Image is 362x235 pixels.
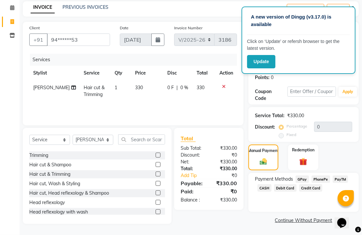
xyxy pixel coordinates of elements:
div: Payable: [176,179,209,187]
span: PayTM [333,175,348,183]
div: Hair cut, Head reflexology & Shampoo [29,190,109,197]
div: ₹330.00 [209,197,242,203]
button: Create New [287,4,324,14]
input: Search or Scan [118,134,165,145]
span: Total [181,135,196,142]
div: ₹0 [209,187,242,195]
label: Client [29,25,40,31]
div: ₹330.00 [209,165,242,172]
div: ₹0 [214,172,242,179]
label: Date [120,25,129,31]
th: Stylist [29,66,80,80]
div: ₹0 [209,152,242,159]
p: A new version of Dingg (v3.17.0) is available [251,13,346,28]
th: Action [216,66,237,80]
button: Apply [339,87,357,97]
div: ₹330.00 [287,112,304,119]
span: 0 % [180,84,188,91]
div: Balance : [176,197,209,203]
th: Price [132,66,164,80]
span: 330 [197,85,204,90]
div: Hair cut & Trimming [29,171,70,178]
span: Hair cut & Trimming [84,85,104,97]
div: Hair cut, Wash & Styling [29,180,80,187]
span: | [176,84,178,91]
button: Update [247,55,275,68]
label: Invoice Number [174,25,202,31]
span: GPay [296,175,309,183]
label: Redemption [292,147,314,153]
div: Paid: [176,187,209,195]
div: Net: [176,159,209,165]
th: Total [193,66,216,80]
div: Sub Total: [176,145,209,152]
img: _cash.svg [258,158,269,166]
span: Credit Card [299,184,323,192]
div: ₹330.00 [209,145,242,152]
span: Debit Card [274,184,297,192]
span: CASH [258,184,271,192]
span: [PERSON_NAME] [33,85,70,90]
div: Discount: [176,152,209,159]
div: ₹330.00 [209,179,242,187]
th: Service [80,66,111,80]
img: _gift.svg [297,157,310,167]
div: Total: [176,165,209,172]
a: INVOICE [31,2,55,13]
div: Head reflexology with wash [29,209,88,215]
span: 330 [135,85,143,90]
span: 1 [115,85,117,90]
div: Services [30,54,242,66]
a: Add Tip [176,172,214,179]
th: Disc [163,66,192,80]
p: Click on ‘Update’ or refersh browser to get the latest version. [247,38,350,52]
div: Discount: [255,124,275,131]
span: Payment Methods [255,176,293,183]
div: Points: [255,74,270,81]
div: ₹330.00 [209,159,242,165]
a: Continue Without Payment [250,217,357,224]
input: Enter Offer / Coupon Code [287,87,336,97]
a: PREVIOUS INVOICES [63,4,108,10]
div: 0 [271,74,273,81]
div: Service Total: [255,112,285,119]
span: 0 F [167,84,174,91]
label: Percentage [286,123,307,129]
iframe: chat widget [335,209,355,228]
th: Qty [111,66,131,80]
div: Head reflexology [29,199,65,206]
label: Manual Payment [248,148,279,154]
input: Search by Name/Mobile/Email/Code [47,34,110,46]
span: PhonePe [312,175,330,183]
div: Coupon Code [255,88,287,102]
button: Save [327,4,350,14]
button: +91 [29,34,48,46]
label: Fixed [286,132,296,138]
div: Hair cut & Shampoo [29,161,71,168]
div: Trimming [29,152,48,159]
